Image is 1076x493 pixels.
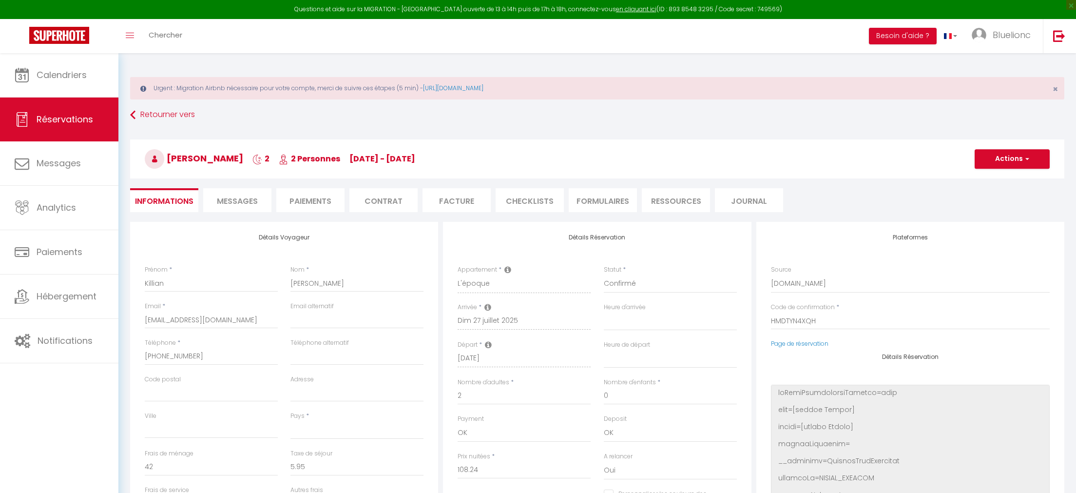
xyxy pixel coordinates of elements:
[37,113,93,125] span: Réservations
[38,335,93,347] span: Notifications
[145,152,243,164] span: [PERSON_NAME]
[604,452,633,461] label: A relancer
[290,375,314,384] label: Adresse
[458,414,484,424] label: Payment
[37,290,96,302] span: Hébergement
[569,188,637,212] li: FORMULAIRES
[458,452,490,461] label: Prix nuitées
[130,77,1064,99] div: Urgent : Migration Airbnb nécessaire pour votre compte, merci de suivre ces étapes (5 min) -
[496,188,564,212] li: CHECKLISTS
[458,265,497,275] label: Appartement
[149,30,182,40] span: Chercher
[423,188,491,212] li: Facture
[37,246,82,258] span: Paiements
[141,19,190,53] a: Chercher
[604,265,621,275] label: Statut
[130,106,1064,124] a: Retourner vers
[252,153,269,164] span: 2
[975,149,1050,169] button: Actions
[458,234,736,241] h4: Détails Réservation
[290,338,349,348] label: Téléphone alternatif
[771,354,1050,360] h4: Détails Réservation
[279,153,340,164] span: 2 Personnes
[458,340,478,350] label: Départ
[642,188,710,212] li: Ressources
[145,265,168,275] label: Prénom
[130,188,198,212] li: Informations
[616,5,656,13] a: en cliquant ici
[604,414,627,424] label: Deposit
[145,412,156,421] label: Ville
[29,27,89,44] img: Super Booking
[604,303,646,312] label: Heure d'arrivée
[771,339,828,348] a: Page de réservation
[458,378,509,387] label: Nombre d'adultes
[771,234,1050,241] h4: Plateformes
[869,28,937,44] button: Besoin d'aide ?
[771,303,835,312] label: Code de confirmation
[290,302,334,311] label: Email alternatif
[349,153,415,164] span: [DATE] - [DATE]
[145,234,423,241] h4: Détails Voyageur
[993,29,1031,41] span: Bluelionc
[145,302,161,311] label: Email
[37,157,81,169] span: Messages
[290,412,305,421] label: Pays
[37,69,87,81] span: Calendriers
[458,303,477,312] label: Arrivée
[604,378,656,387] label: Nombre d'enfants
[37,201,76,214] span: Analytics
[276,188,345,212] li: Paiements
[604,340,650,350] label: Heure de départ
[1035,452,1076,493] iframe: LiveChat chat widget
[1053,83,1058,95] span: ×
[145,375,181,384] label: Code postal
[290,449,332,458] label: Taxe de séjour
[1053,30,1065,42] img: logout
[771,265,791,275] label: Source
[972,28,986,42] img: ...
[423,84,483,92] a: [URL][DOMAIN_NAME]
[715,188,783,212] li: Journal
[1053,85,1058,94] button: Close
[290,265,305,275] label: Nom
[145,338,176,348] label: Téléphone
[349,188,418,212] li: Contrat
[964,19,1043,53] a: ... Bluelionc
[145,449,193,458] label: Frais de ménage
[217,196,258,207] span: Messages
